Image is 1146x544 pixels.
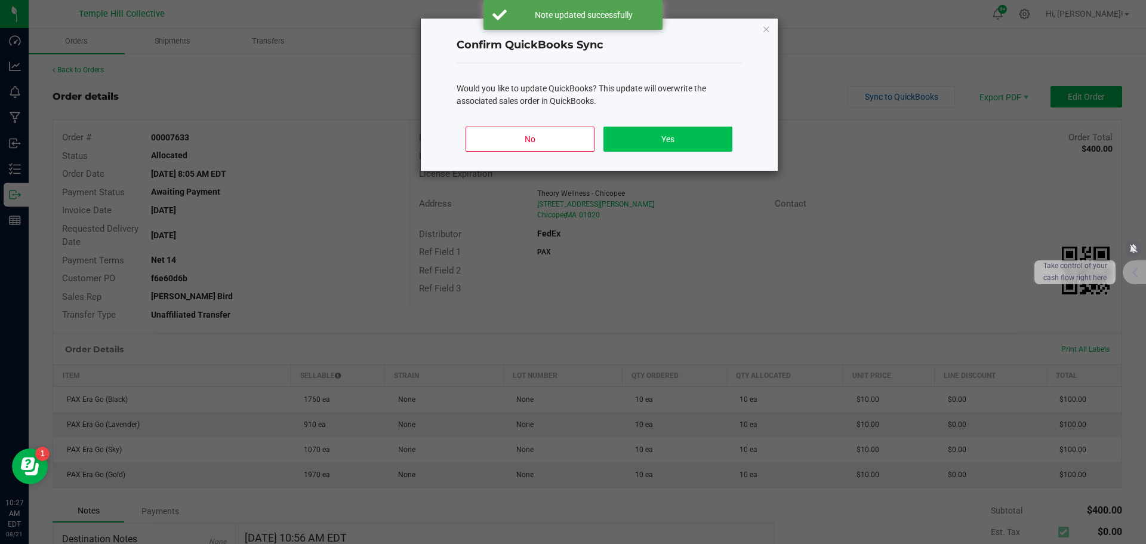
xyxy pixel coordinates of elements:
[457,38,742,53] h4: Confirm QuickBooks Sync
[457,82,742,107] div: Would you like to update QuickBooks? This update will overwrite the associated sales order in Qui...
[466,127,594,152] button: No
[513,9,654,21] div: Note updated successfully
[762,21,771,36] button: Close
[35,447,50,461] iframe: Resource center unread badge
[603,127,732,152] button: Yes
[12,448,48,484] iframe: Resource center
